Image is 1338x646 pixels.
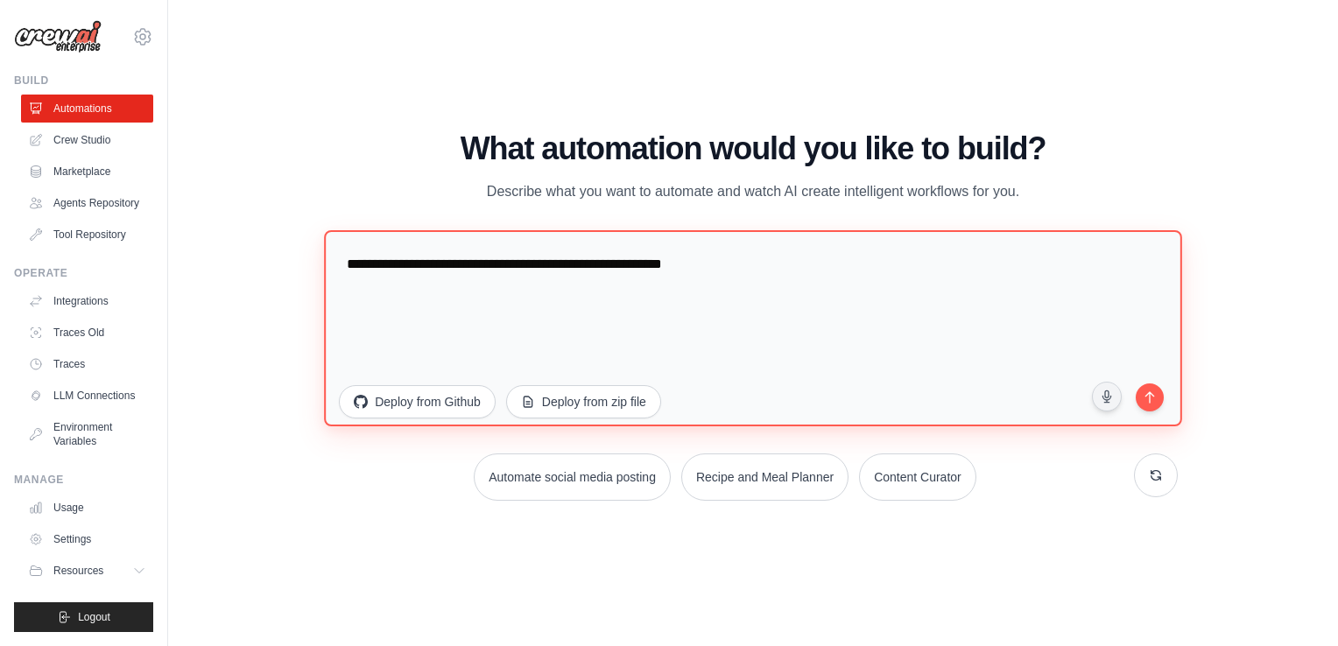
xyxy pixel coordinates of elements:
[328,131,1178,166] h1: What automation would you like to build?
[459,180,1047,203] p: Describe what you want to automate and watch AI create intelligent workflows for you.
[21,189,153,217] a: Agents Repository
[14,20,102,53] img: Logo
[21,95,153,123] a: Automations
[21,413,153,455] a: Environment Variables
[14,74,153,88] div: Build
[14,473,153,487] div: Manage
[1250,562,1338,646] iframe: Chat Widget
[21,319,153,347] a: Traces Old
[21,350,153,378] a: Traces
[21,287,153,315] a: Integrations
[14,602,153,632] button: Logout
[339,385,496,418] button: Deploy from Github
[21,158,153,186] a: Marketplace
[474,453,671,501] button: Automate social media posting
[21,382,153,410] a: LLM Connections
[21,221,153,249] a: Tool Repository
[53,564,103,578] span: Resources
[14,266,153,280] div: Operate
[21,557,153,585] button: Resources
[21,126,153,154] a: Crew Studio
[506,385,661,418] button: Deploy from zip file
[21,525,153,553] a: Settings
[21,494,153,522] a: Usage
[681,453,849,501] button: Recipe and Meal Planner
[78,610,110,624] span: Logout
[859,453,976,501] button: Content Curator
